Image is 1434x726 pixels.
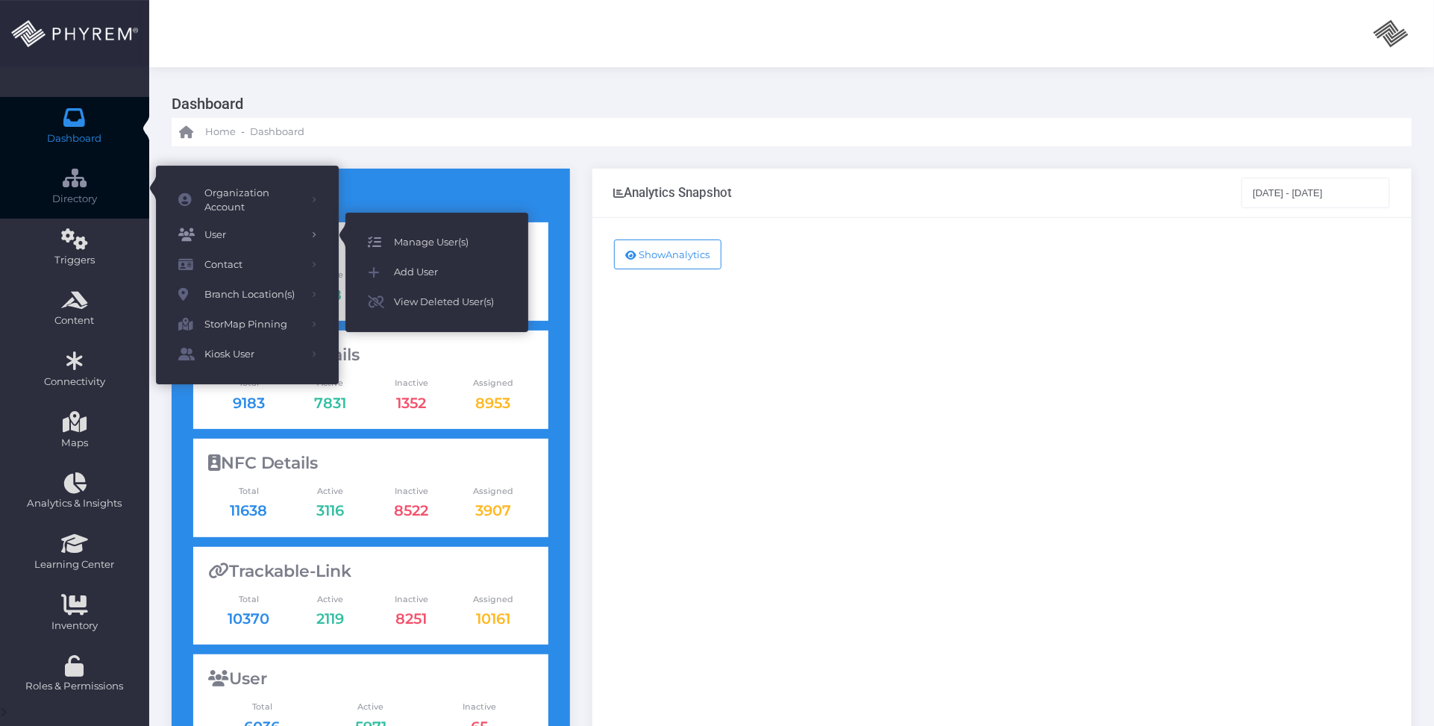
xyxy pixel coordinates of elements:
a: 10161 [476,610,510,628]
a: 2119 [316,610,344,628]
span: Active [289,485,371,498]
a: 11638 [230,501,267,519]
span: Connectivity [10,375,140,389]
span: Directory [10,192,140,207]
span: Inactive [425,701,534,713]
a: Add User [345,257,528,287]
a: Branch Location(s) [156,280,339,310]
span: StorMap Pinning [204,315,301,334]
span: Total [208,593,289,606]
span: Learning Center [10,557,140,572]
a: User [156,220,339,250]
li: - [239,125,247,140]
a: 7831 [314,394,346,412]
span: Home [205,125,236,140]
span: Contact [204,255,301,275]
span: Dashboard [250,125,304,140]
a: Dashboard [250,118,304,146]
span: Active [316,701,425,713]
h3: Dashboard [172,90,1400,118]
span: Inventory [10,619,140,633]
span: Maps [61,436,88,451]
div: QR-Code Details [208,345,534,365]
span: Inactive [371,593,452,606]
div: User [208,669,534,689]
span: View Deleted User(s) [394,292,506,312]
a: StorMap Pinning [156,310,339,339]
a: 9183 [233,394,265,412]
button: ShowAnalytics [614,240,722,269]
span: Assigned [452,377,533,389]
a: 8522 [395,501,429,519]
input: Select Date Range [1242,178,1391,207]
span: Branch Location(s) [204,285,301,304]
a: 8953 [475,394,510,412]
a: Manage User(s) [345,228,528,257]
a: 3907 [475,501,511,519]
span: Add User [394,263,506,282]
a: 8251 [396,610,428,628]
span: Organization Account [204,186,301,215]
span: Manage User(s) [394,233,506,252]
span: Total [208,485,289,498]
a: View Deleted User(s) [345,287,528,317]
div: NFC Details [208,454,534,473]
a: Organization Account [156,181,339,220]
span: Analytics & Insights [10,496,140,511]
span: Kiosk User [204,345,301,364]
span: Assigned [452,593,533,606]
div: Trackable-Link [208,562,534,581]
a: 3116 [316,501,344,519]
a: Contact [156,250,339,280]
span: Total [208,701,317,713]
a: 10370 [228,610,269,628]
span: Inactive [371,485,452,498]
span: Show [639,248,666,260]
span: Roles & Permissions [10,679,140,694]
span: Triggers [10,253,140,268]
a: Kiosk User [156,339,339,369]
a: Home [179,118,236,146]
a: 1352 [397,394,427,412]
span: Active [289,593,371,606]
span: Assigned [452,485,533,498]
span: Dashboard [48,131,102,146]
span: Content [10,313,140,328]
span: Inactive [371,377,452,389]
div: Analytics Snapshot [614,185,733,200]
span: User [204,225,301,245]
